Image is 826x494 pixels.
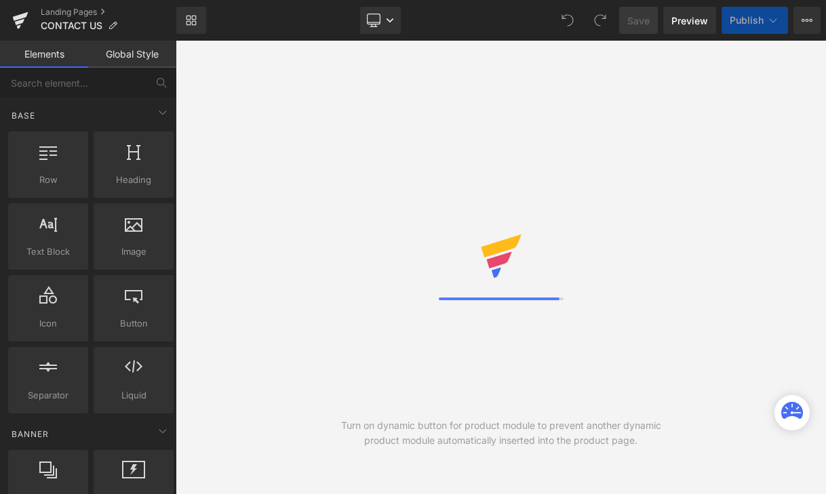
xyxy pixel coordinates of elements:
[98,245,170,259] span: Image
[98,173,170,187] span: Heading
[88,41,176,68] a: Global Style
[176,7,206,34] a: New Library
[10,109,37,122] span: Base
[587,7,614,34] button: Redo
[10,428,50,440] span: Banner
[793,7,821,34] button: More
[663,7,716,34] a: Preview
[98,316,170,331] span: Button
[41,20,102,31] span: CONTACT US
[12,173,84,187] span: Row
[730,15,764,26] span: Publish
[671,14,708,28] span: Preview
[12,388,84,403] span: Separator
[338,418,664,448] div: Turn on dynamic button for product module to prevent another dynamic product module automatically...
[554,7,581,34] button: Undo
[98,388,170,403] span: Liquid
[627,14,650,28] span: Save
[722,7,788,34] button: Publish
[12,316,84,331] span: Icon
[12,245,84,259] span: Text Block
[41,7,176,18] a: Landing Pages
